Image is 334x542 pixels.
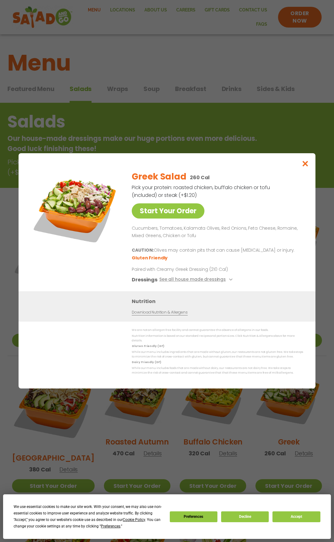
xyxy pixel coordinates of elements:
[132,276,157,284] h3: Dressings
[132,328,303,333] p: We are not an allergen free facility and cannot guarantee the absence of allergens in our foods.
[132,184,271,199] p: Pick your protein: roasted chicken, buffalo chicken or tofu (included) or steak (+$1.20)
[132,361,161,364] strong: Dairy Friendly (DF)
[123,518,145,522] span: Cookie Policy
[132,267,246,273] p: Paired with Creamy Greek Dressing (210 Cal)
[32,166,119,252] img: Featured product photo for Greek Salad
[132,310,187,316] a: Download Nutrition & Allergens
[132,247,301,254] p: Olives may contain pits that can cause [MEDICAL_DATA] or injury.
[14,504,162,530] div: We use essential cookies to make our site work. With your consent, we may also use non-essential ...
[295,153,315,174] button: Close modal
[101,524,120,528] span: Preferences
[132,225,301,240] p: Cucumbers, Tomatoes, Kalamata Olives, Red Onions, Feta Cheese, Romaine, Mixed Greens, Chicken or ...
[272,511,320,522] button: Accept
[132,247,154,254] b: CAUTION:
[132,170,186,183] h2: Greek Salad
[132,298,306,306] h3: Nutrition
[221,511,269,522] button: Decline
[132,350,303,359] p: While our menu includes ingredients that are made without gluten, our restaurants are not gluten ...
[132,366,303,375] p: While our menu includes foods that are made without dairy, our restaurants are not dairy free. We...
[132,345,164,348] strong: Gluten Friendly (GF)
[3,494,331,539] div: Cookie Consent Prompt
[170,511,217,522] button: Preferences
[190,174,210,181] p: 260 Cal
[132,334,303,343] p: Nutrition information is based on our standard recipes and portion sizes. Click Nutrition & Aller...
[132,255,169,262] li: Gluten Friendly
[159,276,234,284] button: See all house made dressings
[132,203,204,219] a: Start Your Order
